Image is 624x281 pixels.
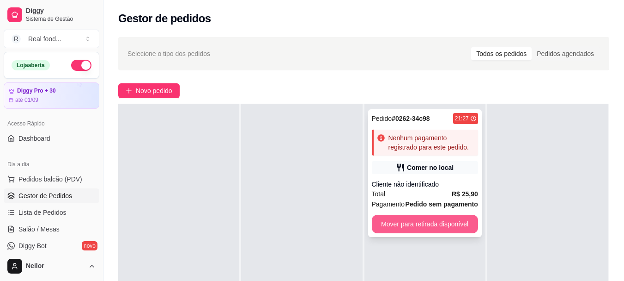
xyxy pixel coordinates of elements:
button: Mover para retirada disponível [372,215,478,233]
button: Select a team [4,30,99,48]
button: Alterar Status [71,60,91,71]
span: Pedidos balcão (PDV) [18,175,82,184]
h2: Gestor de pedidos [118,11,211,26]
div: Dia a dia [4,157,99,172]
strong: # 0262-34c98 [392,115,430,122]
a: Lista de Pedidos [4,205,99,220]
span: Sistema de Gestão [26,15,96,23]
div: 21:27 [455,115,469,122]
span: Selecione o tipo dos pedidos [127,49,210,59]
span: Salão / Mesas [18,225,60,234]
div: Loja aberta [12,60,50,70]
span: Novo pedido [136,86,172,96]
span: Gestor de Pedidos [18,191,72,200]
button: Novo pedido [118,83,180,98]
span: Pagamento [372,199,405,209]
a: Salão / Mesas [4,222,99,237]
div: Cliente não identificado [372,180,478,189]
div: Acesso Rápido [4,116,99,131]
div: Nenhum pagamento registrado para este pedido. [388,133,474,152]
span: Diggy Bot [18,241,47,250]
a: DiggySistema de Gestão [4,4,99,26]
span: plus [126,87,132,94]
a: Dashboard [4,131,99,146]
button: Pedidos balcão (PDV) [4,172,99,187]
span: Lista de Pedidos [18,208,67,217]
strong: R$ 25,90 [452,190,478,198]
a: Diggy Pro + 30até 01/09 [4,82,99,109]
span: Neilor [26,262,85,270]
span: Diggy [26,7,96,15]
strong: Pedido sem pagamento [406,200,478,208]
article: Diggy Pro + 30 [17,87,56,94]
article: até 01/09 [15,96,38,104]
a: Diggy Botnovo [4,238,99,253]
div: Real food ... [28,34,61,44]
span: Dashboard [18,134,50,143]
div: Pedidos agendados [532,47,599,60]
span: Total [372,189,386,199]
a: Gestor de Pedidos [4,188,99,203]
div: Todos os pedidos [471,47,532,60]
span: Pedido [372,115,392,122]
button: Neilor [4,255,99,277]
div: Comer no local [407,163,454,172]
span: R [12,34,21,44]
